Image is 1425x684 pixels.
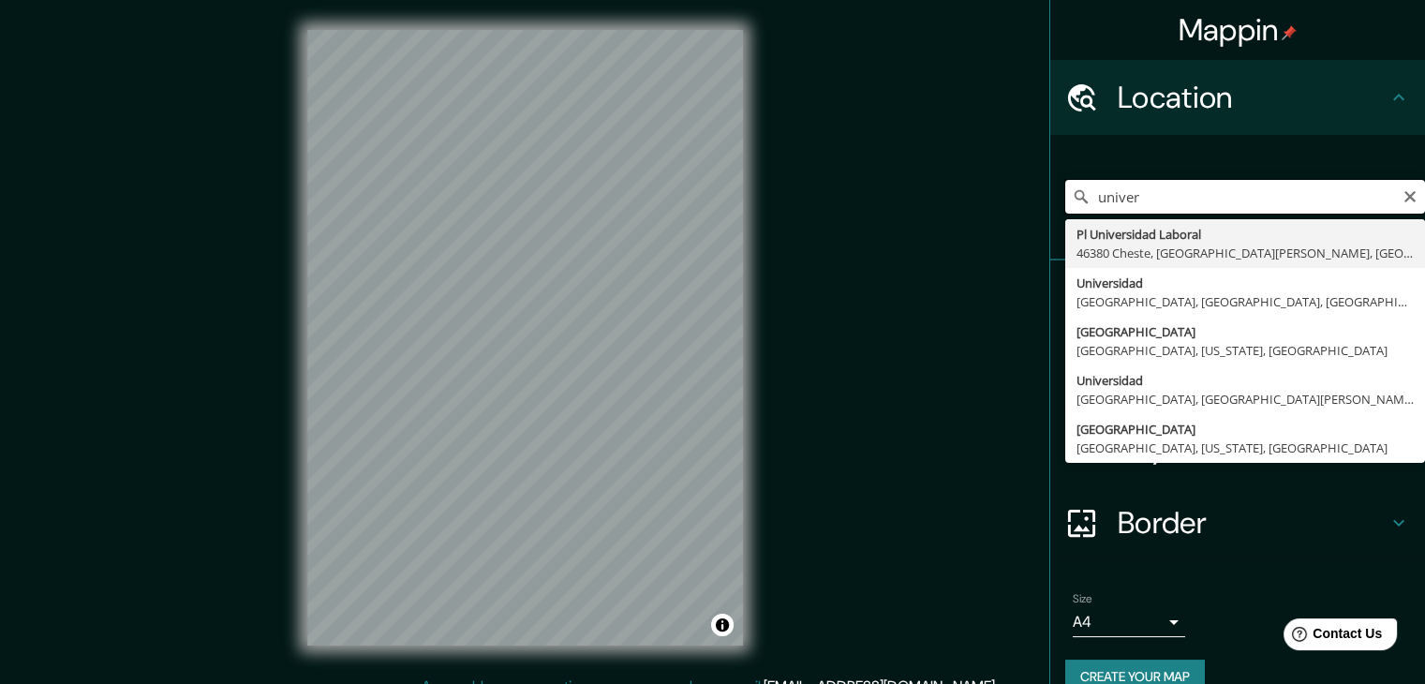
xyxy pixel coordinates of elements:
button: Clear [1403,186,1418,204]
div: Pins [1050,260,1425,335]
h4: Location [1118,79,1388,116]
div: Location [1050,60,1425,135]
div: A4 [1073,607,1185,637]
div: [GEOGRAPHIC_DATA], [US_STATE], [GEOGRAPHIC_DATA] [1076,439,1414,457]
div: [GEOGRAPHIC_DATA] [1076,420,1414,439]
iframe: Help widget launcher [1258,611,1404,663]
div: Layout [1050,410,1425,485]
img: pin-icon.png [1282,25,1297,40]
div: [GEOGRAPHIC_DATA] [1076,322,1414,341]
div: [GEOGRAPHIC_DATA], [GEOGRAPHIC_DATA][PERSON_NAME], [GEOGRAPHIC_DATA] [1076,390,1414,409]
h4: Mappin [1179,11,1298,49]
div: Border [1050,485,1425,560]
div: Universidad [1076,274,1414,292]
div: [GEOGRAPHIC_DATA], [GEOGRAPHIC_DATA], [GEOGRAPHIC_DATA] [1076,292,1414,311]
div: Style [1050,335,1425,410]
div: Pl Universidad Laboral [1076,225,1414,244]
div: Universidad [1076,371,1414,390]
canvas: Map [307,30,743,646]
div: [GEOGRAPHIC_DATA], [US_STATE], [GEOGRAPHIC_DATA] [1076,341,1414,360]
h4: Layout [1118,429,1388,467]
input: Pick your city or area [1065,180,1425,214]
div: 46380 Cheste, [GEOGRAPHIC_DATA][PERSON_NAME], [GEOGRAPHIC_DATA] [1076,244,1414,262]
button: Toggle attribution [711,614,734,636]
label: Size [1073,591,1092,607]
h4: Border [1118,504,1388,542]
